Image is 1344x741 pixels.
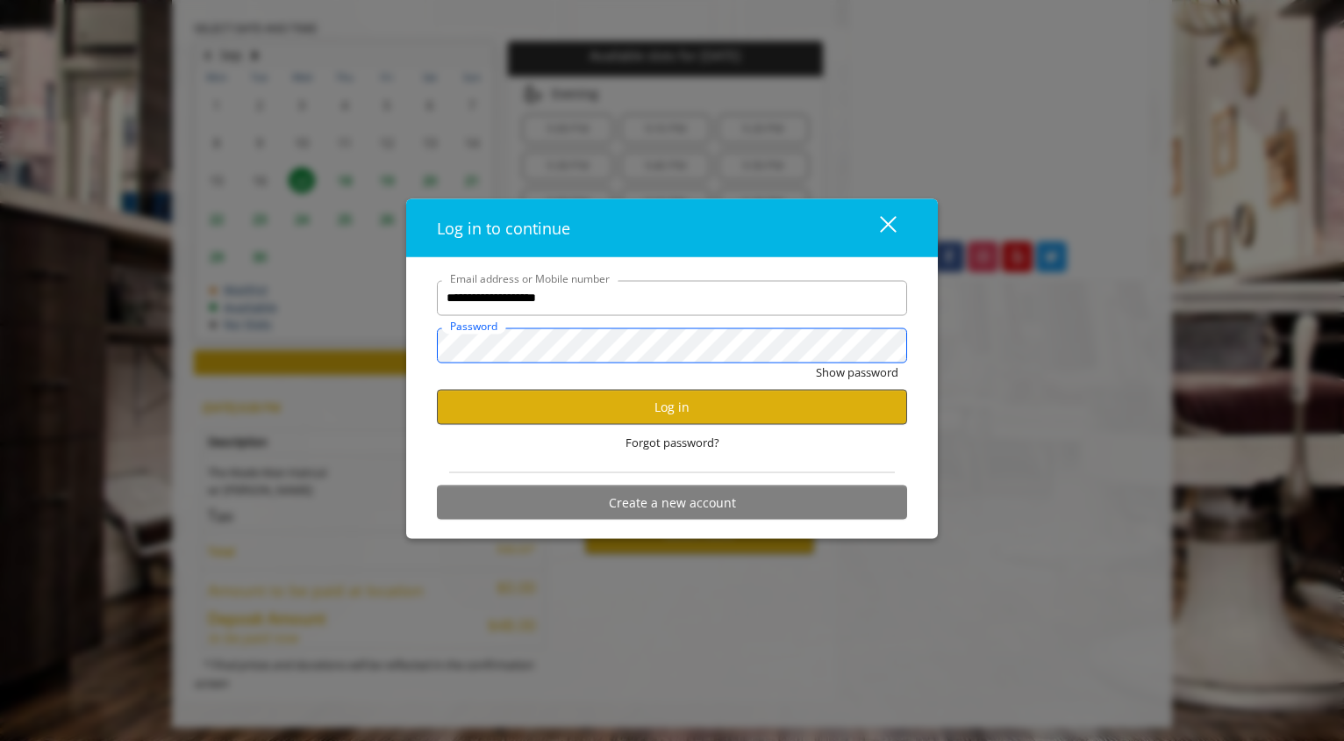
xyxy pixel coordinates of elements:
button: Log in [437,390,907,424]
span: Log in to continue [437,217,570,238]
div: close dialog [860,215,895,241]
input: Email address or Mobile number [437,280,907,315]
span: Forgot password? [626,433,719,451]
button: Create a new account [437,486,907,520]
input: Password [437,327,907,363]
label: Email address or Mobile number [441,270,618,286]
label: Password [441,317,506,334]
button: Show password [816,363,898,381]
button: close dialog [847,210,907,246]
